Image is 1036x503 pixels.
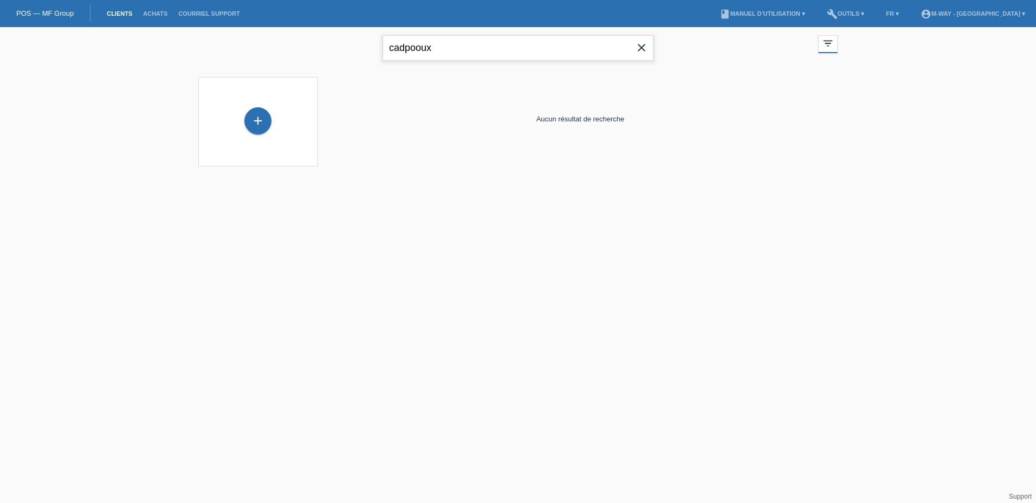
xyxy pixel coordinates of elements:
a: bookManuel d’utilisation ▾ [714,10,811,17]
a: Courriel Support [173,10,245,17]
a: POS — MF Group [16,9,74,17]
a: Achats [138,10,173,17]
i: close [635,41,648,54]
a: buildOutils ▾ [821,10,870,17]
a: Support [1009,493,1032,500]
a: Clients [101,10,138,17]
input: Recherche... [383,35,653,61]
i: build [827,9,838,20]
div: Aucun résultat de recherche [323,72,838,166]
i: account_circle [921,9,931,20]
a: FR ▾ [880,10,904,17]
a: account_circlem-way - [GEOGRAPHIC_DATA] ▾ [915,10,1031,17]
i: filter_list [822,37,834,49]
i: book [720,9,730,20]
div: Enregistrer le client [245,112,271,130]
